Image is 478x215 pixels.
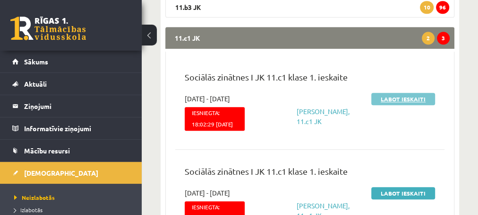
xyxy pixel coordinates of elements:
span: Sākums [24,57,48,66]
a: [DEMOGRAPHIC_DATA] [12,162,130,184]
a: Ziņojumi [12,95,130,117]
a: Sākums [12,51,130,72]
a: Neizlabotās [14,193,132,202]
span: 18:02:29 [DATE] [192,121,233,127]
span: [DATE] - [DATE] [185,94,230,104]
span: 3 [437,32,450,45]
span: Neizlabotās [14,194,55,201]
a: Rīgas 1. Tālmācības vidusskola [10,17,86,40]
span: Izlabotās [14,206,43,214]
a: Informatīvie ziņojumi [12,117,130,139]
span: Iesniegta: [185,107,245,131]
span: [DEMOGRAPHIC_DATA] [24,169,98,177]
span: 2 [422,32,435,45]
p: Sociālās zinātnes I JK 11.c1 klase 1. ieskaite [185,71,435,88]
legend: Informatīvie ziņojumi [24,117,130,139]
span: 10 [420,1,433,14]
a: Labot ieskaiti [371,93,435,105]
a: Labot ieskaiti [371,187,435,199]
span: Mācību resursi [24,146,70,155]
legend: Ziņojumi [24,95,130,117]
span: [DATE] - [DATE] [185,188,230,198]
span: 96 [436,1,449,14]
a: Izlabotās [14,206,132,214]
legend: 11.c1 JK [165,27,454,49]
p: Sociālās zinātnes I JK 11.c1 klase 1. ieskaite [185,165,435,182]
a: [PERSON_NAME], 11.c1 JK [297,107,350,125]
a: Mācību resursi [12,140,130,161]
a: Aktuāli [12,73,130,95]
span: Aktuāli [24,80,47,88]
